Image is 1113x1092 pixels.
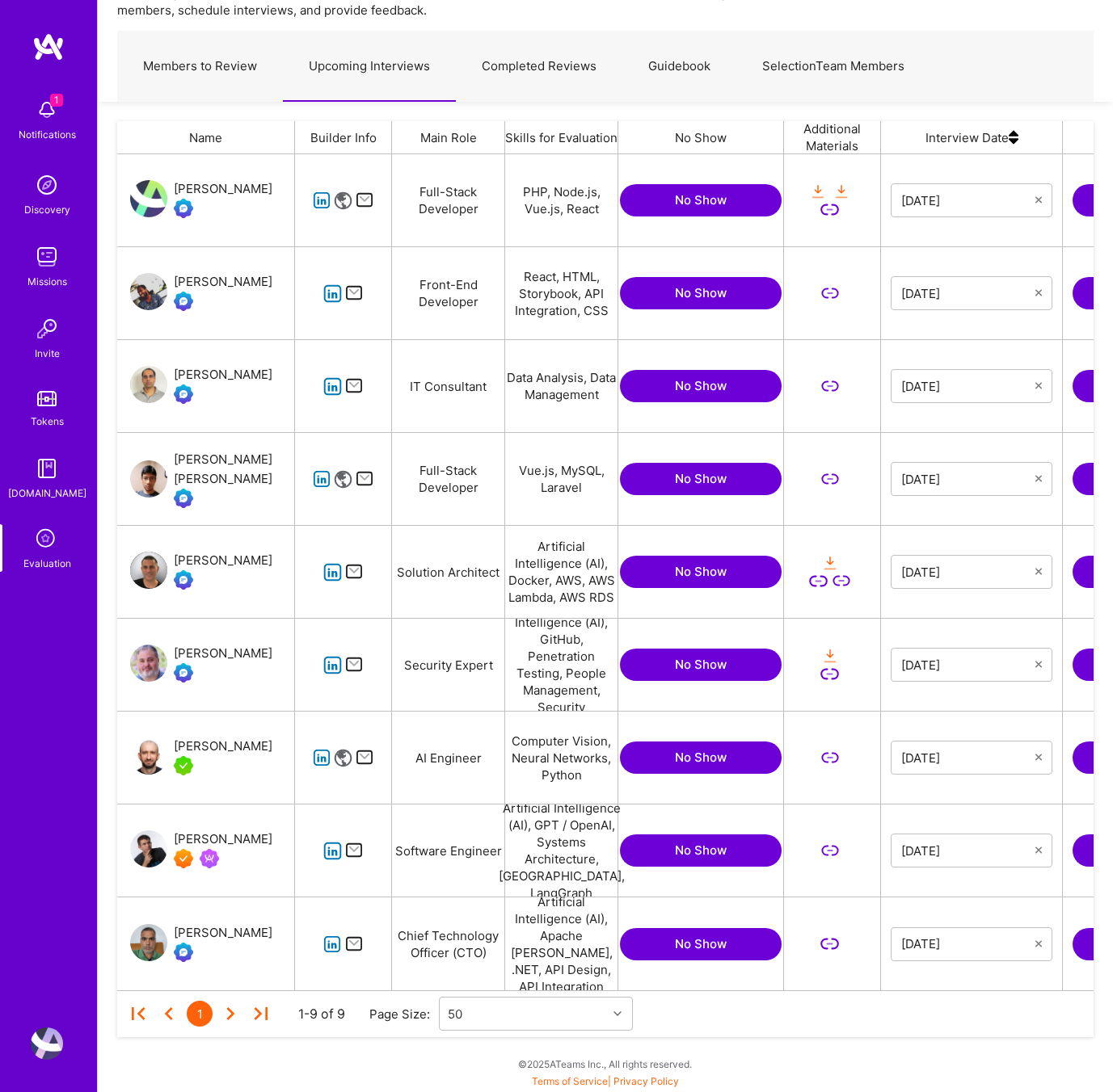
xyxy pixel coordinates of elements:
div: Evaluation [23,555,71,572]
img: User Avatar [130,645,167,682]
div: [DOMAIN_NAME] [8,485,86,502]
img: logo [32,32,65,61]
img: sort [1009,121,1018,153]
div: Missions [27,273,67,290]
i: icon linkedIn [323,377,342,396]
div: Main Role [392,121,505,153]
i: icon Mail [345,563,364,582]
button: No Show [620,556,782,588]
img: Evaluation Call Booked [174,384,193,404]
a: Members to Review [117,31,283,102]
div: 1-9 of 9 [298,1006,345,1023]
i: icon OrangeDownload [833,183,851,201]
i: icon linkedIn [323,935,342,954]
input: Select Date... [901,285,1035,301]
div: PHP, Node.js, Vue.js, React [505,154,618,246]
a: SelectionTeam Members [736,31,930,102]
i: icon linkedIn [313,749,331,767]
div: 1 [187,1001,213,1027]
div: [PERSON_NAME] [174,644,272,663]
input: Select Date... [901,471,1035,487]
button: No Show [620,928,782,960]
input: Select Date... [901,842,1035,859]
img: User Avatar [130,552,167,589]
img: Evaluation Call Booked [174,570,193,590]
div: © 2025 ATeams Inc., All rights reserved. [97,1044,1113,1084]
a: Completed Reviews [456,31,622,102]
div: Discovery [24,201,70,218]
div: [PERSON_NAME] [PERSON_NAME] [174,450,294,489]
i: icon linkedIn [323,842,342,860]
i: icon Mail [356,191,374,210]
div: Tokens [31,413,64,430]
div: Front-End Developer [392,247,505,339]
i: icon linkedIn [313,470,331,489]
img: Exceptional A.Teamer [174,849,193,868]
i: icon LinkSecondary [833,572,851,590]
input: Select Date... [901,936,1035,952]
div: Page Size: [369,1006,439,1023]
a: Guidebook [622,31,736,102]
img: Invite [31,313,63,345]
div: Notifications [19,126,76,143]
div: Additional Materials [784,121,881,153]
i: icon linkedIn [323,656,342,674]
i: icon OrangeDownload [820,554,839,573]
div: Chief Technology Officer (CTO) [392,897,505,990]
input: Select Date... [901,657,1035,673]
div: Artificial Intelligence (AI), Docker, AWS, AWS Lambda, AWS RDS [505,526,618,618]
img: Been on Mission [200,849,219,868]
i: icon linkedIn [313,191,331,210]
a: User Avatar [27,1027,67,1060]
i: icon Chevron [613,1010,622,1018]
a: User Avatar[PERSON_NAME]Evaluation Call Booked [130,551,272,593]
img: User Avatar [130,924,167,961]
i: icon LinkSecondary [820,842,839,860]
i: icon linkedIn [323,284,342,303]
i: icon LinkSecondary [820,284,839,303]
i: icon Mail [345,934,364,953]
input: Select Date... [901,192,1035,208]
input: Select Date... [901,750,1035,766]
i: icon Website [334,191,352,210]
input: Select Date... [901,378,1035,394]
div: Artificial Intelligence (AI), GPT / OpenAI, Systems Architecture, [GEOGRAPHIC_DATA], LangGraph [505,804,618,897]
a: User Avatar[PERSON_NAME]A.Teamer in Residence [130,737,272,779]
img: A.Teamer in Residence [174,756,193,775]
a: Privacy Policy [613,1075,679,1087]
input: Select Date... [901,564,1035,580]
a: User Avatar[PERSON_NAME]Evaluation Call Booked [130,923,272,965]
a: User Avatar[PERSON_NAME] [PERSON_NAME]Evaluation Call Booked [130,450,294,508]
div: Name [117,121,295,153]
i: icon LinkSecondary [820,200,839,219]
a: User Avatar[PERSON_NAME]Evaluation Call Booked [130,179,272,221]
i: icon linkedIn [323,563,342,582]
i: icon Mail [356,470,374,489]
img: tokens [37,391,57,406]
img: Evaluation Call Booked [174,663,193,682]
button: No Show [620,741,782,774]
img: User Avatar [130,180,167,217]
div: [PERSON_NAME] [174,551,272,570]
div: Artificial Intelligence (AI), GitHub, Penetration Testing, People Management, Security (Engineering) [505,619,618,711]
img: Evaluation Call Booked [174,489,193,508]
div: Builder Info [295,121,392,153]
i: icon OrangeDownload [809,183,828,201]
img: teamwork [31,241,63,273]
div: 50 [448,1006,462,1023]
img: User Avatar [130,830,167,867]
div: Skills for Evaluation [505,121,618,153]
i: icon LinkSecondary [809,572,828,590]
div: [PERSON_NAME] [174,923,272,943]
div: Data Analysis, Data Management [505,340,618,432]
img: Evaluation Call Booked [174,943,193,962]
div: Artificial Intelligence (AI), Apache [PERSON_NAME], .NET, API Design, API Integration [505,897,618,990]
i: icon Mail [345,377,364,396]
div: [PERSON_NAME] [174,737,272,756]
a: User Avatar[PERSON_NAME]Evaluation Call Booked [130,365,272,407]
div: [PERSON_NAME] [174,272,272,292]
i: icon LinkSecondary [820,665,839,683]
button: No Show [620,463,782,495]
button: No Show [620,277,782,309]
i: icon LinkSecondary [820,377,839,396]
